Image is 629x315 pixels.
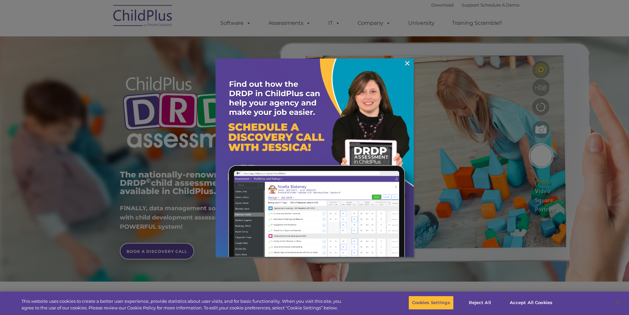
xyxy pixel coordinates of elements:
[21,298,346,311] div: This website uses cookies to create a better user experience, provide statistics about user visit...
[506,296,556,310] button: Accept All Cookies
[403,60,411,67] a: ×
[459,296,501,310] button: Reject All
[408,296,454,310] button: Cookies Settings
[611,295,626,310] button: Close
